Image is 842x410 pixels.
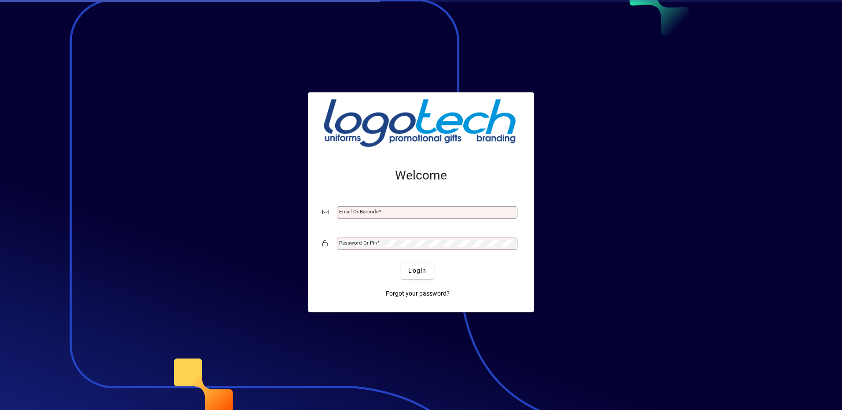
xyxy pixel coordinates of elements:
[339,240,377,246] mat-label: Password or Pin
[322,168,520,183] h2: Welcome
[339,209,379,215] mat-label: Email or Barcode
[408,266,426,275] span: Login
[386,289,450,298] span: Forgot your password?
[401,263,433,279] button: Login
[382,286,453,302] a: Forgot your password?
